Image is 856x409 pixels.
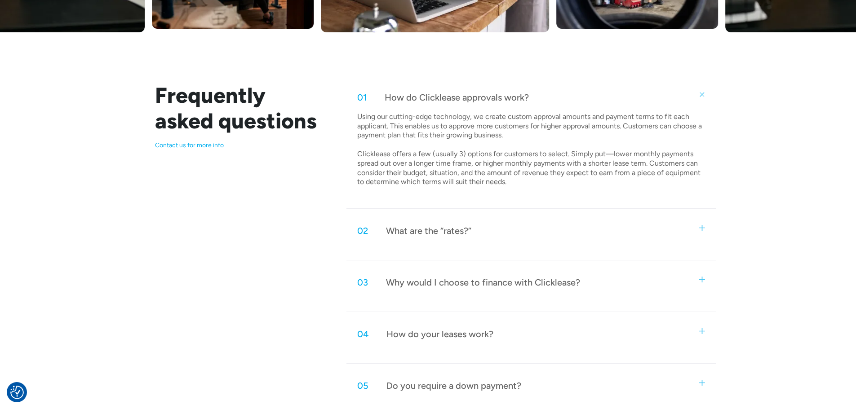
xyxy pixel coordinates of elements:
[357,112,702,187] p: Using our cutting-edge technology, we create custom approval amounts and payment terms to fit eac...
[386,380,521,391] div: Do you require a down payment?
[699,328,705,334] img: small plus
[357,380,368,391] div: 05
[155,141,325,150] p: Contact us for more info
[155,83,325,134] h2: Frequently asked questions
[698,90,706,98] img: small plus
[357,92,367,103] div: 01
[10,386,24,399] img: Revisit consent button
[357,277,368,288] div: 03
[385,92,529,103] div: How do Clicklease approvals work?
[699,277,705,282] img: small plus
[386,277,580,288] div: Why would I choose to finance with Clicklease?
[699,225,705,231] img: small plus
[357,328,368,340] div: 04
[357,225,368,237] div: 02
[386,225,471,237] div: What are the “rates?”
[386,328,493,340] div: How do your leases work?
[699,380,705,386] img: small plus
[10,386,24,399] button: Consent Preferences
